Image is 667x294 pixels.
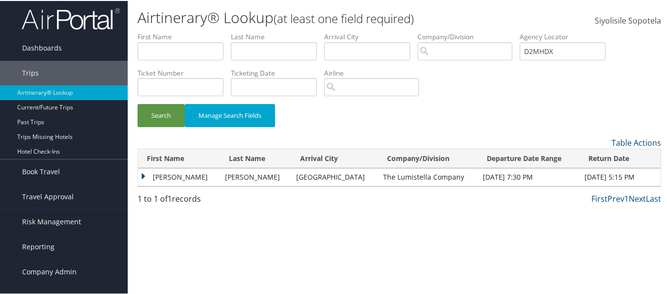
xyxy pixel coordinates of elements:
a: Table Actions [611,136,661,147]
label: Last Name [231,31,324,41]
th: Last Name: activate to sort column ascending [220,148,291,167]
td: [PERSON_NAME] [138,167,220,185]
button: Manage Search Fields [185,103,275,126]
h1: Airtinerary® Lookup [138,6,487,27]
span: Reporting [22,234,55,258]
img: airportal-logo.png [22,6,120,29]
span: 1 [167,192,172,203]
label: Agency Locator [520,31,613,41]
span: Dashboards [22,35,62,59]
th: Departure Date Range: activate to sort column ascending [478,148,580,167]
label: Airline [324,67,426,77]
a: Last [646,192,661,203]
label: First Name [138,31,231,41]
td: [PERSON_NAME] [220,167,291,185]
td: The Lumistella Company [378,167,478,185]
span: Travel Approval [22,184,74,208]
small: (at least one field required) [274,9,414,26]
span: Siyolisile Sopotela [595,14,661,25]
a: 1 [624,192,629,203]
label: Ticket Number [138,67,231,77]
a: Prev [608,192,624,203]
a: Next [629,192,646,203]
button: Search [138,103,185,126]
th: Company/Division [378,148,478,167]
th: Return Date: activate to sort column ascending [580,148,661,167]
div: 1 to 1 of records [138,192,257,209]
td: [DATE] 5:15 PM [580,167,661,185]
span: Company Admin [22,259,77,283]
a: Siyolisile Sopotela [595,5,661,35]
label: Ticketing Date [231,67,324,77]
label: Company/Division [417,31,520,41]
td: [GEOGRAPHIC_DATA] [291,167,378,185]
span: Trips [22,60,39,84]
th: First Name: activate to sort column ascending [138,148,220,167]
span: Risk Management [22,209,81,233]
label: Arrival City [324,31,417,41]
td: [DATE] 7:30 PM [478,167,580,185]
a: First [591,192,608,203]
span: Book Travel [22,159,60,183]
th: Arrival City: activate to sort column ascending [291,148,378,167]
